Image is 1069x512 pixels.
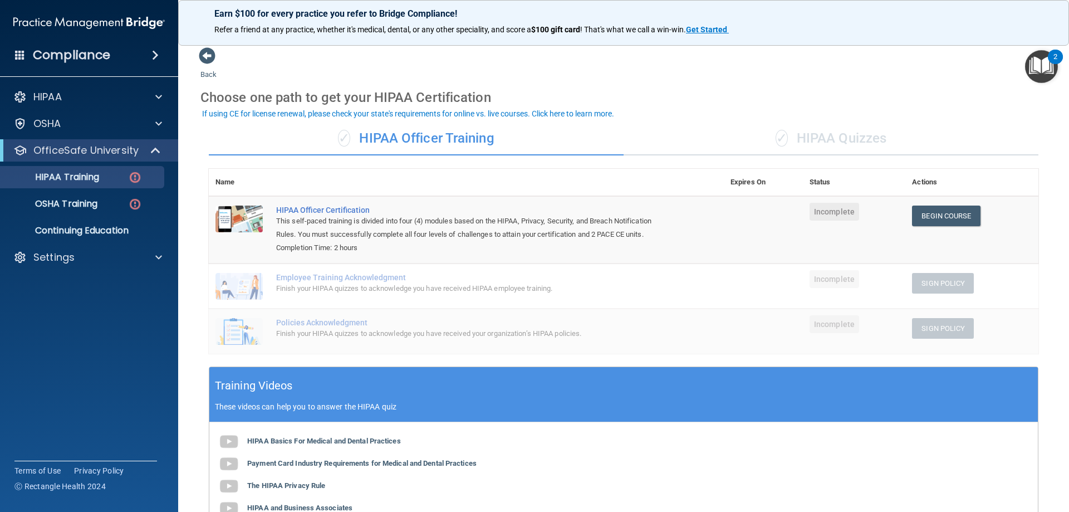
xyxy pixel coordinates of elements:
div: Finish your HIPAA quizzes to acknowledge you have received your organization’s HIPAA policies. [276,327,668,340]
div: Policies Acknowledgment [276,318,668,327]
button: Sign Policy [912,273,974,294]
button: Open Resource Center, 2 new notifications [1025,50,1058,83]
th: Status [803,169,905,196]
span: ! That's what we call a win-win. [580,25,686,34]
p: Settings [33,251,75,264]
h4: Compliance [33,47,110,63]
b: The HIPAA Privacy Rule [247,481,325,490]
img: gray_youtube_icon.38fcd6cc.png [218,453,240,475]
div: If using CE for license renewal, please check your state's requirements for online vs. live cours... [202,110,614,118]
span: Ⓒ Rectangle Health 2024 [14,481,106,492]
div: Choose one path to get your HIPAA Certification [200,81,1047,114]
p: OSHA [33,117,61,130]
a: Back [200,57,217,79]
p: These videos can help you to answer the HIPAA quiz [215,402,1032,411]
p: OSHA Training [7,198,97,209]
img: gray_youtube_icon.38fcd6cc.png [218,431,240,453]
div: HIPAA Officer Training [209,122,624,155]
div: 2 [1053,57,1057,71]
p: OfficeSafe University [33,144,139,157]
th: Name [209,169,269,196]
span: ✓ [776,130,788,147]
h5: Training Videos [215,376,293,396]
b: Payment Card Industry Requirements for Medical and Dental Practices [247,459,477,467]
div: HIPAA Quizzes [624,122,1038,155]
th: Actions [905,169,1038,196]
button: Sign Policy [912,318,974,339]
a: Terms of Use [14,465,61,476]
img: danger-circle.6113f641.png [128,170,142,184]
p: HIPAA Training [7,172,99,183]
a: Begin Course [912,206,980,226]
span: Incomplete [810,203,859,221]
a: Settings [13,251,162,264]
a: OfficeSafe University [13,144,161,157]
th: Expires On [724,169,803,196]
span: ✓ [338,130,350,147]
p: Continuing Education [7,225,159,236]
div: Completion Time: 2 hours [276,241,668,255]
button: If using CE for license renewal, please check your state's requirements for online vs. live cours... [200,108,616,119]
span: Refer a friend at any practice, whether it's medical, dental, or any other speciality, and score a [214,25,531,34]
p: Earn $100 for every practice you refer to Bridge Compliance! [214,8,1033,19]
div: Finish your HIPAA quizzes to acknowledge you have received HIPAA employee training. [276,282,668,295]
a: HIPAA [13,90,162,104]
b: HIPAA and Business Associates [247,504,352,512]
img: PMB logo [13,12,165,34]
strong: Get Started [686,25,727,34]
span: Incomplete [810,270,859,288]
strong: $100 gift card [531,25,580,34]
a: Get Started [686,25,729,34]
a: Privacy Policy [74,465,124,476]
a: HIPAA Officer Certification [276,206,668,214]
p: HIPAA [33,90,62,104]
b: HIPAA Basics For Medical and Dental Practices [247,437,401,445]
div: This self-paced training is divided into four (4) modules based on the HIPAA, Privacy, Security, ... [276,214,668,241]
span: Incomplete [810,315,859,333]
img: danger-circle.6113f641.png [128,197,142,211]
img: gray_youtube_icon.38fcd6cc.png [218,475,240,498]
a: OSHA [13,117,162,130]
div: Employee Training Acknowledgment [276,273,668,282]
